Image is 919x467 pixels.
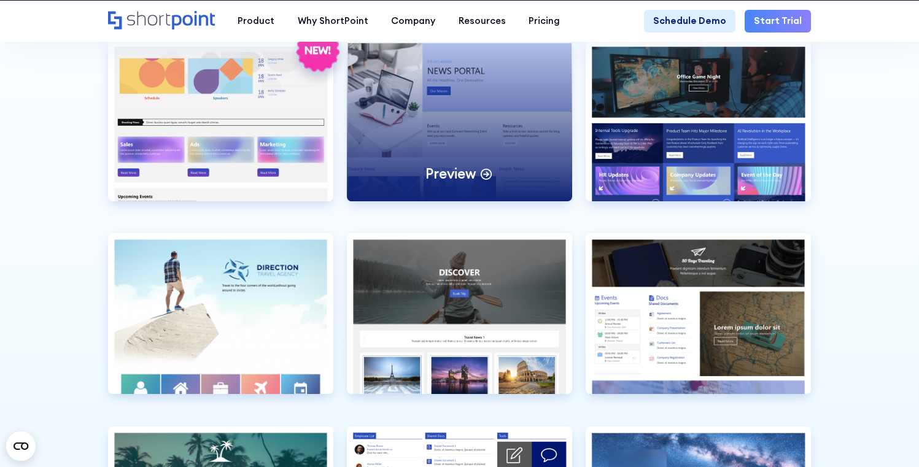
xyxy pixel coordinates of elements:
p: Preview [425,165,476,183]
div: Product [238,14,274,28]
button: Open CMP widget [6,431,36,461]
div: Resources [459,14,506,28]
a: News Portal 5 [586,233,811,412]
a: News Portal 1Preview [347,41,572,220]
a: Resources [447,10,517,33]
iframe: Chat Widget [858,408,919,467]
a: News Portal 2 [586,41,811,220]
a: News Portal 3 [108,233,333,412]
div: Why ShortPoint [298,14,368,28]
div: Pricing [529,14,560,28]
a: Home [108,11,215,31]
a: Pricing [517,10,571,33]
a: Marketing 2 [108,41,333,220]
a: Start Trial [745,10,811,33]
a: Schedule Demo [644,10,735,33]
div: Company [391,14,435,28]
a: Why ShortPoint [286,10,379,33]
a: News Portal 4 [347,233,572,412]
a: Company [379,10,446,33]
a: Product [227,10,286,33]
